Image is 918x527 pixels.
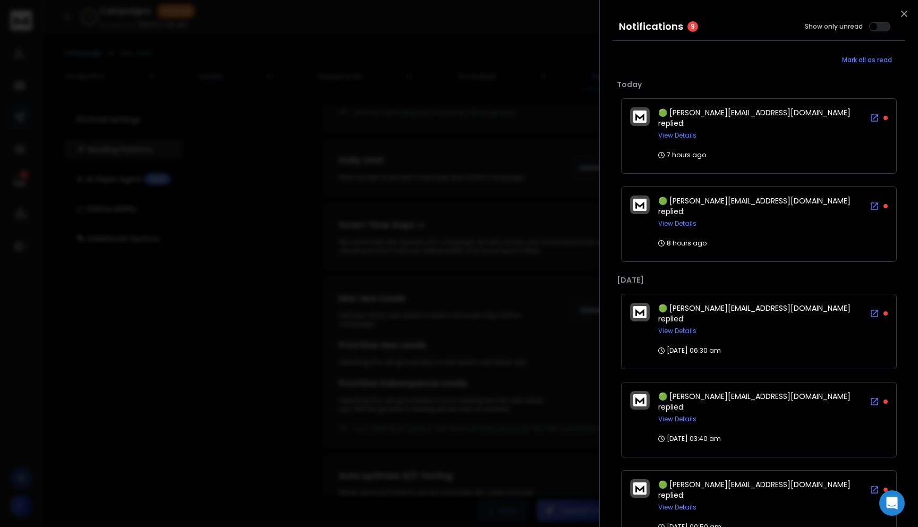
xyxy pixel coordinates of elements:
[658,151,706,159] p: 7 hours ago
[658,346,721,355] p: [DATE] 06:30 am
[879,490,905,516] div: Open Intercom Messenger
[658,303,851,324] span: 🟢 [PERSON_NAME][EMAIL_ADDRESS][DOMAIN_NAME] replied:
[658,391,851,412] span: 🟢 [PERSON_NAME][EMAIL_ADDRESS][DOMAIN_NAME] replied:
[687,21,698,32] span: 9
[658,327,696,335] button: View Details
[633,482,647,495] img: logo
[658,435,721,443] p: [DATE] 03:40 am
[658,415,696,423] button: View Details
[805,22,863,31] label: Show only unread
[633,306,647,318] img: logo
[658,131,696,140] button: View Details
[633,199,647,211] img: logo
[617,275,901,285] p: [DATE]
[829,49,905,71] button: Mark all as read
[658,195,851,217] span: 🟢 [PERSON_NAME][EMAIL_ADDRESS][DOMAIN_NAME] replied:
[658,239,707,248] p: 8 hours ago
[619,19,683,34] h3: Notifications
[842,56,892,64] span: Mark all as read
[633,110,647,123] img: logo
[617,79,901,90] p: Today
[658,219,696,228] button: View Details
[633,394,647,406] img: logo
[658,479,851,500] span: 🟢 [PERSON_NAME][EMAIL_ADDRESS][DOMAIN_NAME] replied:
[658,503,696,512] button: View Details
[658,107,851,129] span: 🟢 [PERSON_NAME][EMAIL_ADDRESS][DOMAIN_NAME] replied:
